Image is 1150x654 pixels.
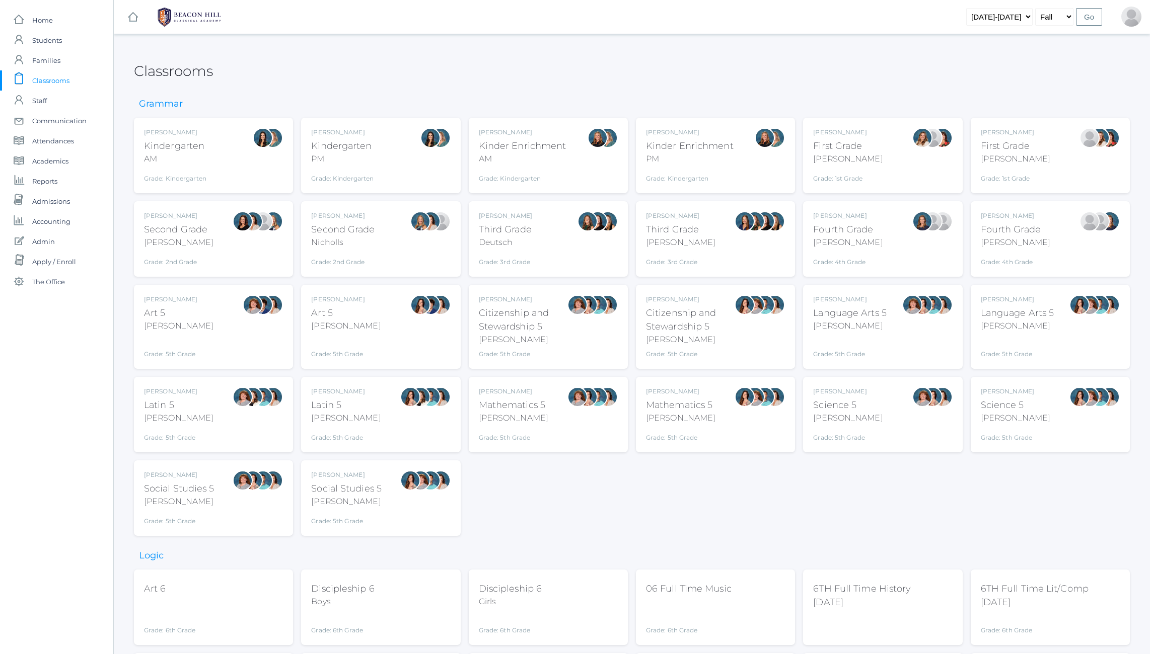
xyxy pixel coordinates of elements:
div: Maureen Doyle [598,128,618,148]
div: [PERSON_NAME] [311,412,381,424]
input: Go [1076,8,1102,26]
div: Cari Burke [430,295,451,315]
div: Cari Burke [263,470,283,490]
div: Rebecca Salazar [922,387,943,407]
div: Rebecca Salazar [243,470,263,490]
div: [PERSON_NAME] [646,211,715,220]
div: Sarah Bence [1080,295,1100,315]
div: Lori Webster [735,211,755,231]
div: Grade: 6th Grade [311,612,374,635]
div: Sarah Bence [243,295,263,315]
div: Westen Taylor [1090,295,1110,315]
div: Heather Wallock [932,128,953,148]
div: Third Grade [479,223,532,236]
div: Language Arts 5 [981,306,1054,320]
div: Grade: 5th Grade [311,428,381,442]
div: Citizenship and Stewardship 5 [479,306,567,334]
div: First Grade [813,139,883,153]
div: [PERSON_NAME] [981,211,1050,220]
div: 06 Full Time Music [646,582,732,596]
div: [PERSON_NAME] [311,470,382,479]
div: Sarah Armstrong [430,211,451,231]
div: Science 5 [813,398,883,412]
div: Nicholls [311,236,375,249]
div: Grade: 5th Grade [479,350,567,359]
div: [PERSON_NAME] [144,295,213,304]
div: Discipleship 6 [311,582,374,596]
div: Westen Taylor [588,295,608,315]
div: Latin 5 [144,398,213,412]
div: Fourth Grade [981,223,1050,236]
span: The Office [32,272,65,292]
div: Art 5 [144,306,213,320]
h3: Logic [134,551,169,561]
div: Jaimie Watson [922,128,943,148]
div: Andrea Deutsch [745,211,765,231]
div: Andrea Deutsch [578,211,598,231]
div: Grade: 6th Grade [646,600,732,635]
div: Jordyn Dewey [253,128,273,148]
div: Carolyn Sugimoto [420,295,441,315]
div: [PERSON_NAME] [479,211,532,220]
span: Reports [32,171,57,191]
div: Grade: 5th Grade [813,428,883,442]
div: Maureen Doyle [263,128,283,148]
div: Grade: 3rd Grade [479,253,532,267]
div: Grade: 6th Grade [144,600,196,635]
div: Rebecca Salazar [1069,387,1090,407]
div: Heather Porter [1090,211,1110,231]
span: Classrooms [32,70,69,91]
div: Kinder Enrichment [479,139,566,153]
div: Sarah Bence [410,470,430,490]
div: Second Grade [144,223,213,236]
div: Kinder Enrichment [646,139,734,153]
div: [PERSON_NAME] [981,236,1050,249]
div: [PERSON_NAME] [144,128,206,137]
div: Cari Burke [430,387,451,407]
div: [PERSON_NAME] [646,236,715,249]
div: Westen Taylor [922,295,943,315]
div: [PERSON_NAME] [144,320,213,332]
div: Westen Taylor [253,470,273,490]
div: [PERSON_NAME] [479,295,567,304]
div: Grade: 6th Grade [479,612,542,635]
div: Grade: Kindergarten [646,169,734,183]
div: [PERSON_NAME] [813,295,887,304]
div: Ellie Bradley [1100,211,1120,231]
div: 6TH Full Time Lit/Comp [DATE] [981,582,1110,609]
div: [PERSON_NAME] [646,387,715,396]
div: Cari Burke [598,387,618,407]
div: Sarah Bence [567,295,588,315]
div: First Grade [981,139,1050,153]
div: AM [479,153,566,165]
div: [PERSON_NAME] [646,412,715,424]
div: Grade: 3rd Grade [646,253,715,267]
div: [PERSON_NAME] [646,295,735,304]
div: [PERSON_NAME] [311,387,381,396]
div: Cari Burke [765,387,785,407]
div: [PERSON_NAME] [981,153,1050,165]
div: Courtney Nicholls [410,211,430,231]
div: Grade: 5th Grade [981,428,1050,442]
div: [PERSON_NAME] [144,211,213,220]
div: Jaimie Watson [1080,128,1100,148]
div: Kindergarten [144,139,206,153]
div: Cari Burke [1100,295,1120,315]
div: [PERSON_NAME] [813,236,883,249]
div: Sarah Bence [1080,387,1100,407]
div: Grade: Kindergarten [144,169,206,183]
h3: Grammar [134,99,188,109]
div: Nicole Dean [755,128,775,148]
div: Westen Taylor [420,470,441,490]
div: Rebecca Salazar [578,295,598,315]
div: [PERSON_NAME] [981,320,1054,332]
div: Art 5 [311,306,381,320]
div: Grade: 5th Grade [646,428,715,442]
div: Cari Burke [430,470,451,490]
div: Grade: 5th Grade [646,350,735,359]
div: Rebecca Salazar [400,387,420,407]
span: Home [32,10,53,30]
div: [PERSON_NAME] [144,412,213,424]
div: Third Grade [646,223,715,236]
div: Maureen Doyle [430,128,451,148]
